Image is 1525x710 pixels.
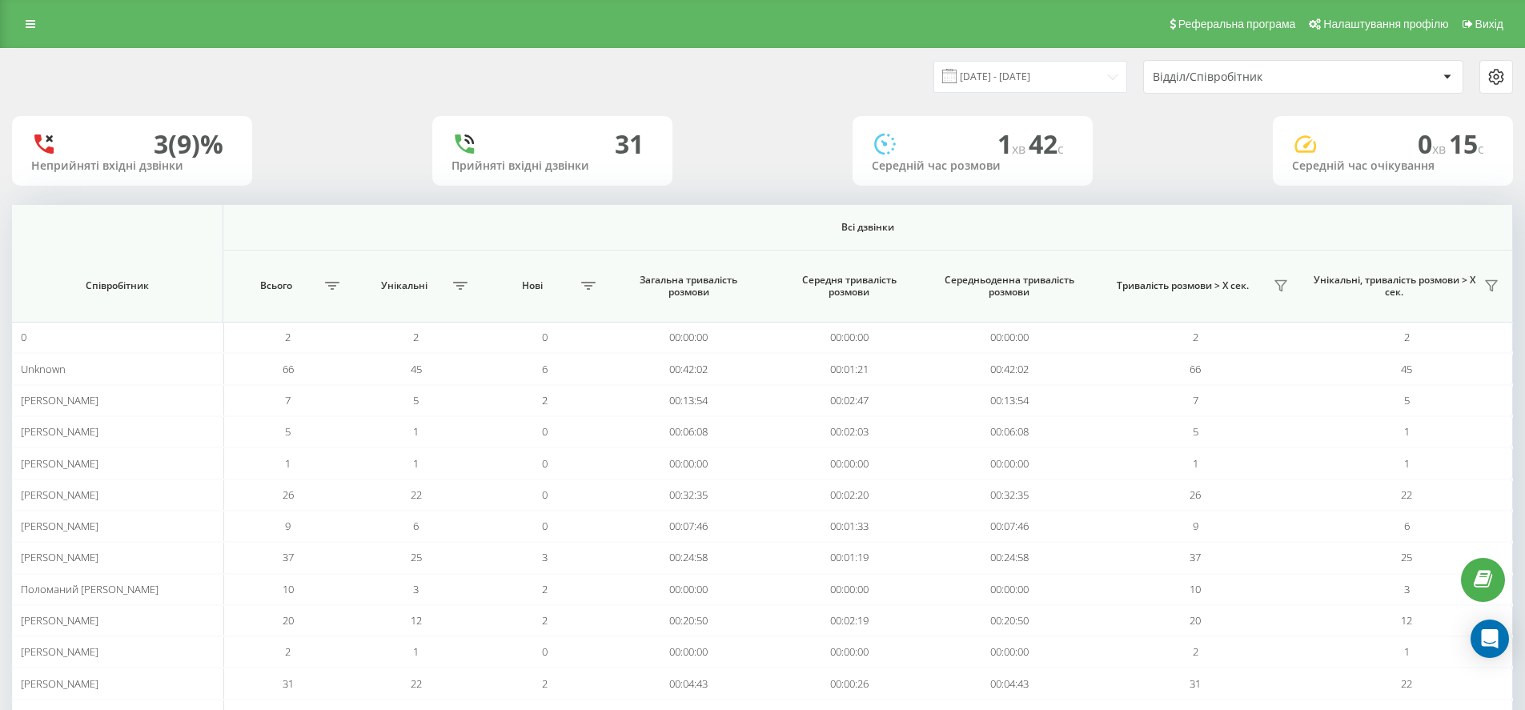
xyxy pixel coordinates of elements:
[21,582,159,596] span: Поломаний [PERSON_NAME]
[285,644,291,659] span: 2
[542,424,548,439] span: 0
[21,330,26,344] span: 0
[1193,644,1198,659] span: 2
[21,424,98,439] span: [PERSON_NAME]
[154,129,223,159] div: 3 (9)%
[929,479,1090,511] td: 00:32:35
[769,353,929,384] td: 00:01:21
[1310,274,1479,299] span: Унікальні, тривалість розмови > Х сек.
[1190,676,1201,691] span: 31
[542,456,548,471] span: 0
[1178,18,1296,30] span: Реферальна програма
[608,605,769,636] td: 00:20:50
[929,542,1090,573] td: 00:24:58
[411,550,422,564] span: 25
[542,362,548,376] span: 6
[1404,582,1410,596] span: 3
[1449,126,1484,161] span: 15
[21,487,98,502] span: [PERSON_NAME]
[769,636,929,668] td: 00:00:00
[31,159,233,173] div: Неприйняті вхідні дзвінки
[21,393,98,407] span: [PERSON_NAME]
[283,550,294,564] span: 37
[1193,456,1198,471] span: 1
[285,393,291,407] span: 7
[1471,620,1509,658] div: Open Intercom Messenger
[542,393,548,407] span: 2
[1153,70,1344,84] div: Відділ/Співробітник
[542,613,548,628] span: 2
[769,668,929,699] td: 00:00:26
[1401,550,1412,564] span: 25
[283,613,294,628] span: 20
[1478,140,1484,158] span: c
[769,574,929,605] td: 00:00:00
[624,274,753,299] span: Загальна тривалість розмови
[413,644,419,659] span: 1
[1190,487,1201,502] span: 26
[1475,18,1503,30] span: Вихід
[997,126,1029,161] span: 1
[411,487,422,502] span: 22
[1190,613,1201,628] span: 20
[1029,126,1064,161] span: 42
[285,519,291,533] span: 9
[411,362,422,376] span: 45
[411,613,422,628] span: 12
[769,511,929,542] td: 00:01:33
[413,393,419,407] span: 5
[608,542,769,573] td: 00:24:58
[929,668,1090,699] td: 00:04:43
[285,424,291,439] span: 5
[231,279,319,292] span: Всього
[285,330,291,344] span: 2
[21,550,98,564] span: [PERSON_NAME]
[769,385,929,416] td: 00:02:47
[413,582,419,596] span: 3
[285,456,291,471] span: 1
[413,519,419,533] span: 6
[769,416,929,447] td: 00:02:03
[1012,140,1029,158] span: хв
[1404,519,1410,533] span: 6
[929,636,1090,668] td: 00:00:00
[451,159,653,173] div: Прийняті вхідні дзвінки
[608,479,769,511] td: 00:32:35
[1190,582,1201,596] span: 10
[929,416,1090,447] td: 00:06:08
[608,385,769,416] td: 00:13:54
[929,605,1090,636] td: 00:20:50
[283,676,294,691] span: 31
[1404,330,1410,344] span: 2
[1404,393,1410,407] span: 5
[1323,18,1448,30] span: Налаштування профілю
[929,574,1090,605] td: 00:00:00
[929,447,1090,479] td: 00:00:00
[283,487,294,502] span: 26
[608,447,769,479] td: 00:00:00
[608,416,769,447] td: 00:06:08
[608,511,769,542] td: 00:07:46
[945,274,1074,299] span: Середньоденна тривалість розмови
[769,322,929,353] td: 00:00:00
[413,424,419,439] span: 1
[1432,140,1449,158] span: хв
[1404,424,1410,439] span: 1
[542,582,548,596] span: 2
[21,362,66,376] span: Unknown
[769,605,929,636] td: 00:02:19
[929,511,1090,542] td: 00:07:46
[608,353,769,384] td: 00:42:02
[413,456,419,471] span: 1
[411,676,422,691] span: 22
[283,362,294,376] span: 66
[929,385,1090,416] td: 00:13:54
[360,279,448,292] span: Унікальні
[542,487,548,502] span: 0
[1098,279,1268,292] span: Тривалість розмови > Х сек.
[1193,330,1198,344] span: 2
[295,221,1441,234] span: Всі дзвінки
[785,274,914,299] span: Середня тривалість розмови
[283,582,294,596] span: 10
[615,129,644,159] div: 31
